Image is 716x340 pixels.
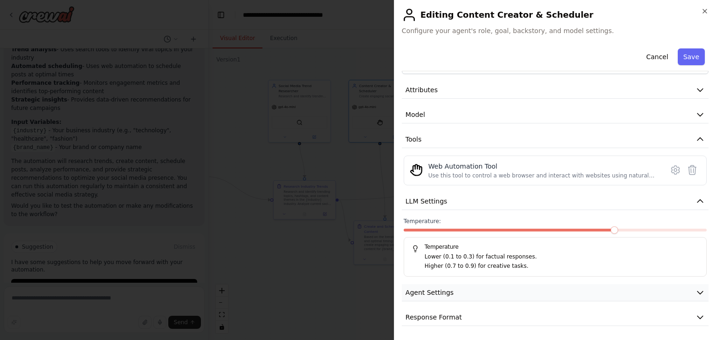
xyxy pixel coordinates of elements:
[406,85,438,95] span: Attributes
[425,262,699,271] p: Higher (0.7 to 0.9) for creative tasks.
[428,162,658,171] div: Web Automation Tool
[402,193,709,210] button: LLM Settings
[667,162,684,178] button: Configure tool
[402,131,709,148] button: Tools
[404,218,441,225] span: Temperature:
[428,172,658,179] div: Use this tool to control a web browser and interact with websites using natural language. Capabil...
[402,309,709,326] button: Response Format
[402,82,709,99] button: Attributes
[402,7,709,22] h2: Editing Content Creator & Scheduler
[406,313,462,322] span: Response Format
[406,288,454,297] span: Agent Settings
[640,48,674,65] button: Cancel
[412,243,699,251] h5: Temperature
[406,135,422,144] span: Tools
[678,48,705,65] button: Save
[425,252,699,262] p: Lower (0.1 to 0.3) for factual responses.
[402,26,709,35] span: Configure your agent's role, goal, backstory, and model settings.
[406,110,425,119] span: Model
[402,106,709,123] button: Model
[684,162,701,178] button: Delete tool
[410,163,423,177] img: StagehandTool
[402,284,709,301] button: Agent Settings
[406,197,447,206] span: LLM Settings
